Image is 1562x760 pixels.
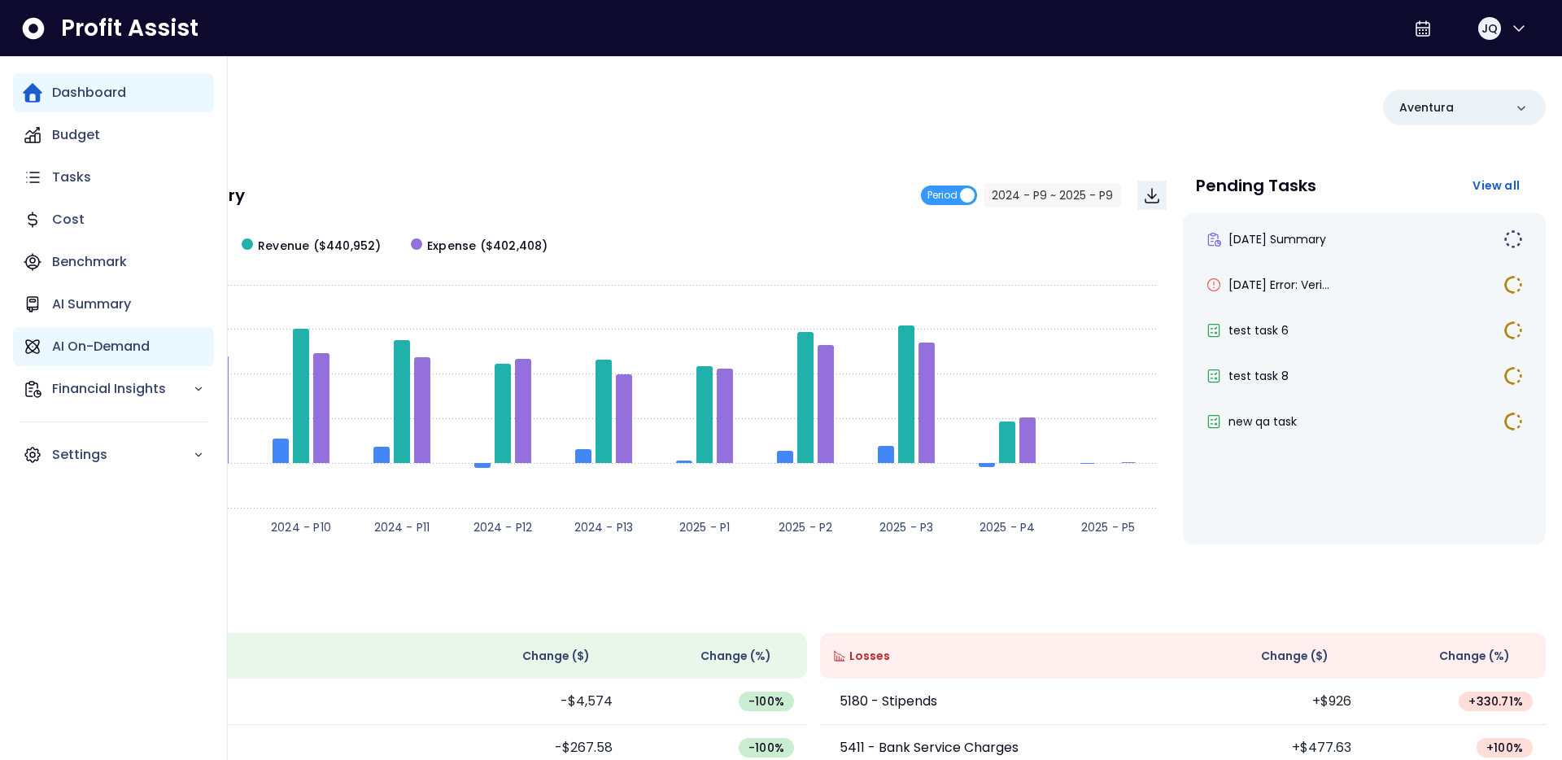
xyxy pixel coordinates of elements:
[473,519,533,535] text: 2024 - P12
[879,519,934,535] text: 2025 - P3
[1503,229,1523,249] img: Not yet Started
[1261,648,1329,665] span: Change ( $ )
[840,692,937,711] p: 5180 - Stipends
[1503,412,1523,431] img: In Progress
[840,738,1019,758] p: 5411 - Bank Service Charges
[1228,322,1289,339] span: test task 6
[52,168,91,187] p: Tasks
[1228,413,1297,430] span: new qa task
[748,693,784,710] span: -100 %
[574,519,634,535] text: 2024 - P13
[374,519,430,535] text: 2024 - P11
[1468,693,1523,710] span: + 330.71 %
[748,740,784,756] span: -100 %
[1228,231,1326,247] span: [DATE] Summary
[61,14,199,43] span: Profit Assist
[427,238,548,255] span: Expense ($402,408)
[81,597,1546,614] p: Wins & Losses
[52,83,126,103] p: Dashboard
[1439,648,1510,665] span: Change (%)
[1137,181,1167,210] button: Download
[980,519,1036,535] text: 2025 - P4
[1196,177,1316,194] p: Pending Tasks
[1399,99,1454,116] p: Aventura
[52,295,131,314] p: AI Summary
[700,648,771,665] span: Change (%)
[679,519,731,535] text: 2025 - P1
[849,648,890,665] span: Losses
[1473,177,1520,194] span: View all
[1486,740,1523,756] span: + 100 %
[1228,368,1289,384] span: test task 8
[1228,277,1329,293] span: [DATE] Error: Veri...
[52,252,127,272] p: Benchmark
[271,519,331,535] text: 2024 - P10
[984,183,1121,207] button: 2024 - P9 ~ 2025 - P9
[927,186,958,205] span: Period
[52,337,150,356] p: AI On-Demand
[779,519,833,535] text: 2025 - P2
[444,679,626,725] td: -$4,574
[52,445,193,465] p: Settings
[258,238,382,255] span: Revenue ($440,952)
[1081,519,1136,535] text: 2025 - P5
[52,125,100,145] p: Budget
[1503,275,1523,295] img: In Progress
[1481,20,1498,37] span: JQ
[52,210,85,229] p: Cost
[52,379,193,399] p: Financial Insights
[1503,366,1523,386] img: In Progress
[522,648,590,665] span: Change ( $ )
[1183,679,1364,725] td: +$926
[1503,321,1523,340] img: In Progress
[1459,171,1533,200] button: View all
